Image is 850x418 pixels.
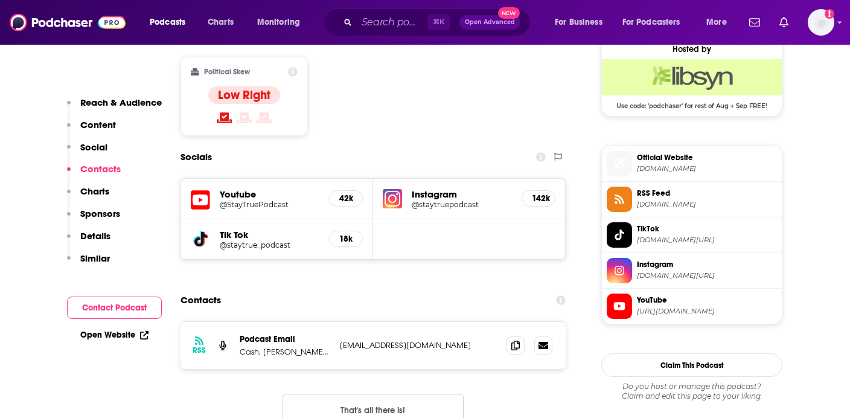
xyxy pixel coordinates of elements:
[181,146,212,169] h2: Socials
[220,200,319,209] a: @StayTruePodcast
[240,334,330,344] p: Podcast Email
[744,12,765,33] a: Show notifications dropdown
[808,9,834,36] img: User Profile
[208,14,234,31] span: Charts
[412,200,512,209] a: @staytruepodcast
[637,223,777,234] span: TikTok
[637,200,777,209] span: feeds.libsyn.com
[67,208,120,230] button: Sponsors
[602,44,782,54] div: Hosted by
[602,59,782,109] a: Libsyn Deal: Use code: 'podchaser' for rest of Aug + Sep FREE!
[80,97,162,108] p: Reach & Audience
[80,163,121,175] p: Contacts
[141,13,201,32] button: open menu
[775,12,793,33] a: Show notifications dropdown
[80,141,107,153] p: Social
[67,252,110,275] button: Similar
[427,14,450,30] span: ⌘ K
[607,258,777,283] a: Instagram[DOMAIN_NAME][URL]
[637,152,777,163] span: Official Website
[601,382,782,401] div: Claim and edit this page to your liking.
[67,297,162,319] button: Contact Podcast
[622,14,680,31] span: For Podcasters
[80,208,120,219] p: Sponsors
[257,14,300,31] span: Monitoring
[67,141,107,164] button: Social
[67,163,121,185] button: Contacts
[80,185,109,197] p: Charts
[615,13,698,32] button: open menu
[383,189,402,208] img: iconImage
[637,295,777,306] span: YouTube
[80,330,149,340] a: Open Website
[532,193,545,204] h5: 142k
[67,119,116,141] button: Content
[10,11,126,34] img: Podchaser - Follow, Share and Rate Podcasts
[607,294,777,319] a: YouTube[URL][DOMAIN_NAME]
[412,188,512,200] h5: Instagram
[465,19,515,25] span: Open Advanced
[220,240,319,249] a: @staytrue_podcast
[602,95,782,110] span: Use code: 'podchaser' for rest of Aug + Sep FREE!
[200,13,241,32] a: Charts
[637,259,777,270] span: Instagram
[607,187,777,212] a: RSS Feed[DOMAIN_NAME]
[218,88,270,103] h4: Low Right
[340,340,497,350] p: [EMAIL_ADDRESS][DOMAIN_NAME]
[808,9,834,36] button: Show profile menu
[637,271,777,280] span: instagram.com/staytruepodcast
[637,307,777,316] span: https://www.youtube.com/@StayTruePodcast
[602,59,782,95] img: Libsyn Deal: Use code: 'podchaser' for rest of Aug + Sep FREE!
[220,229,319,240] h5: Tik Tok
[67,185,109,208] button: Charts
[80,230,110,242] p: Details
[555,14,602,31] span: For Business
[808,9,834,36] span: Logged in as antonettefrontgate
[335,8,542,36] div: Search podcasts, credits, & more...
[546,13,618,32] button: open menu
[339,234,353,244] h5: 18k
[193,346,206,355] h3: RSS
[67,97,162,119] button: Reach & Audience
[607,151,777,176] a: Official Website[DOMAIN_NAME]
[706,14,727,31] span: More
[607,222,777,248] a: TikTok[DOMAIN_NAME][URL]
[637,188,777,199] span: RSS Feed
[698,13,742,32] button: open menu
[357,13,427,32] input: Search podcasts, credits, & more...
[637,236,777,245] span: tiktok.com/@staytrue_podcast
[339,193,353,204] h5: 42k
[825,9,834,19] svg: Add a profile image
[240,347,330,357] p: Cash, [PERSON_NAME], [PERSON_NAME], [PERSON_NAME]
[637,164,777,173] span: sites.libsyn.com
[80,119,116,130] p: Content
[220,188,319,200] h5: Youtube
[80,252,110,264] p: Similar
[181,289,221,312] h2: Contacts
[150,14,185,31] span: Podcasts
[459,15,520,30] button: Open AdvancedNew
[498,7,520,19] span: New
[67,230,110,252] button: Details
[601,382,782,391] span: Do you host or manage this podcast?
[249,13,316,32] button: open menu
[601,353,782,377] button: Claim This Podcast
[204,68,250,76] h2: Political Skew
